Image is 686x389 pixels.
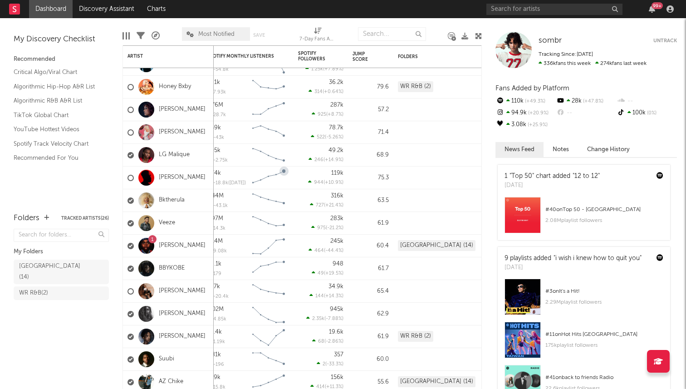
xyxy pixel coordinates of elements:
[137,23,145,49] div: Filters
[309,293,343,299] div: ( )
[14,34,109,45] div: My Discovery Checklist
[353,331,389,342] div: 61.9
[207,225,225,231] div: 14.3k
[207,112,226,118] div: 28.7k
[159,106,206,113] a: [PERSON_NAME]
[326,316,342,321] span: -7.88 %
[14,139,100,149] a: Spotify Track Velocity Chart
[556,95,616,107] div: 28k
[325,180,342,185] span: +10.9 %
[316,203,324,208] span: 727
[398,81,433,92] div: WR R&B (2)
[207,157,228,163] div: -2.75k
[159,333,206,340] a: [PERSON_NAME]
[539,61,647,66] span: 274k fans last week
[556,107,616,119] div: --
[646,111,657,116] span: 0 %
[327,226,342,231] span: -21.2 %
[545,286,663,297] div: # 3 on It's a Hit!
[318,112,326,117] span: 925
[545,340,663,351] div: 175k playlist followers
[159,287,206,295] a: [PERSON_NAME]
[324,67,342,72] span: +7.89 %
[207,374,220,380] div: 819k
[330,216,343,222] div: 283k
[545,297,663,308] div: 2.29M playlist followers
[248,280,289,303] svg: Chart title
[207,238,223,244] div: 1.14M
[326,339,342,344] span: -2.86 %
[152,23,160,49] div: A&R Pipeline
[207,193,224,199] div: 1.44M
[207,202,228,208] div: -43.1k
[207,316,226,322] div: 4.85k
[14,153,100,163] a: Recommended For You
[207,352,221,358] div: 1.81k
[353,127,389,138] div: 71.4
[353,150,389,161] div: 68.9
[495,107,556,119] div: 94.9k
[495,119,556,131] div: 3.08k
[248,257,289,280] svg: Chart title
[325,248,342,253] span: -44.4 %
[617,95,677,107] div: --
[582,99,603,104] span: +47.8 %
[353,309,389,320] div: 62.9
[353,377,389,388] div: 55.6
[317,226,326,231] span: 975
[527,111,549,116] span: +20.9 %
[314,158,323,162] span: 246
[14,286,109,300] a: WR R&B(2)
[495,85,569,92] span: Fans Added by Platform
[159,174,206,182] a: [PERSON_NAME]
[207,248,227,254] div: 9.08k
[207,306,224,312] div: 5.02M
[539,37,562,44] span: sombr
[14,110,100,120] a: TikTok Global Chart
[325,203,342,208] span: +21.4 %
[159,128,206,136] a: [PERSON_NAME]
[122,23,130,49] div: Edit Columns
[353,354,389,365] div: 60.0
[545,204,663,215] div: # 40 on Top 50 - [GEOGRAPHIC_DATA]
[334,352,343,358] div: 357
[617,107,677,119] div: 100k
[325,271,342,276] span: +19.5 %
[358,27,426,41] input: Search...
[312,270,343,276] div: ( )
[505,254,642,263] div: 9 playlists added
[311,67,323,72] span: 1.25k
[248,325,289,348] svg: Chart title
[207,216,223,222] div: 1.97M
[159,265,185,272] a: BBYKOBE
[207,361,224,367] div: -196
[498,197,670,240] a: #40onTop 50 - [GEOGRAPHIC_DATA]2.08Mplaylist followers
[159,197,185,204] a: Bktherula
[306,315,343,321] div: ( )
[353,51,375,62] div: Jump Score
[14,82,100,92] a: Algorithmic Hip-Hop A&R List
[353,241,389,251] div: 60.4
[207,180,246,186] div: -18.8k ( [DATE] )
[309,89,343,94] div: ( )
[544,142,578,157] button: Notes
[329,125,343,131] div: 78.7k
[248,303,289,325] svg: Chart title
[398,331,433,342] div: WR R&B (2)
[61,216,109,221] button: Tracked Artists(26)
[524,99,545,104] span: +49.3 %
[331,193,343,199] div: 316k
[159,219,175,227] a: Veeze
[653,36,677,45] button: Untrack
[309,157,343,162] div: ( )
[353,195,389,206] div: 63.5
[207,271,221,276] div: 179
[353,218,389,229] div: 61.9
[324,89,342,94] span: +0.64 %
[207,134,224,140] div: -43k
[330,238,343,244] div: 245k
[207,79,220,85] div: 281k
[539,61,591,66] span: 336k fans this week
[14,229,109,242] input: Search for folders...
[207,89,226,95] div: 7.93k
